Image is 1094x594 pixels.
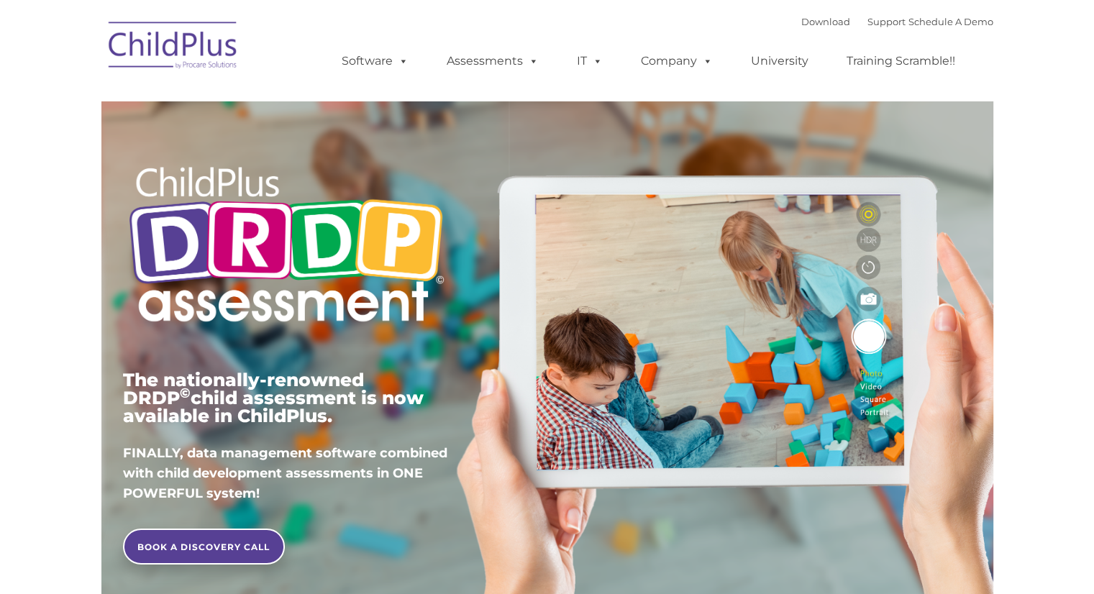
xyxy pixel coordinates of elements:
img: ChildPlus by Procare Solutions [101,12,245,83]
a: University [737,47,823,76]
span: The nationally-renowned DRDP child assessment is now available in ChildPlus. [123,369,424,426]
span: FINALLY, data management software combined with child development assessments in ONE POWERFUL sys... [123,445,447,501]
a: Software [327,47,423,76]
sup: © [180,385,191,401]
a: Training Scramble!! [832,47,970,76]
a: Download [801,16,850,27]
a: IT [562,47,617,76]
img: Copyright - DRDP Logo Light [123,147,450,346]
a: Company [626,47,727,76]
font: | [801,16,993,27]
a: Assessments [432,47,553,76]
a: Schedule A Demo [908,16,993,27]
a: Support [867,16,906,27]
a: BOOK A DISCOVERY CALL [123,529,285,565]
